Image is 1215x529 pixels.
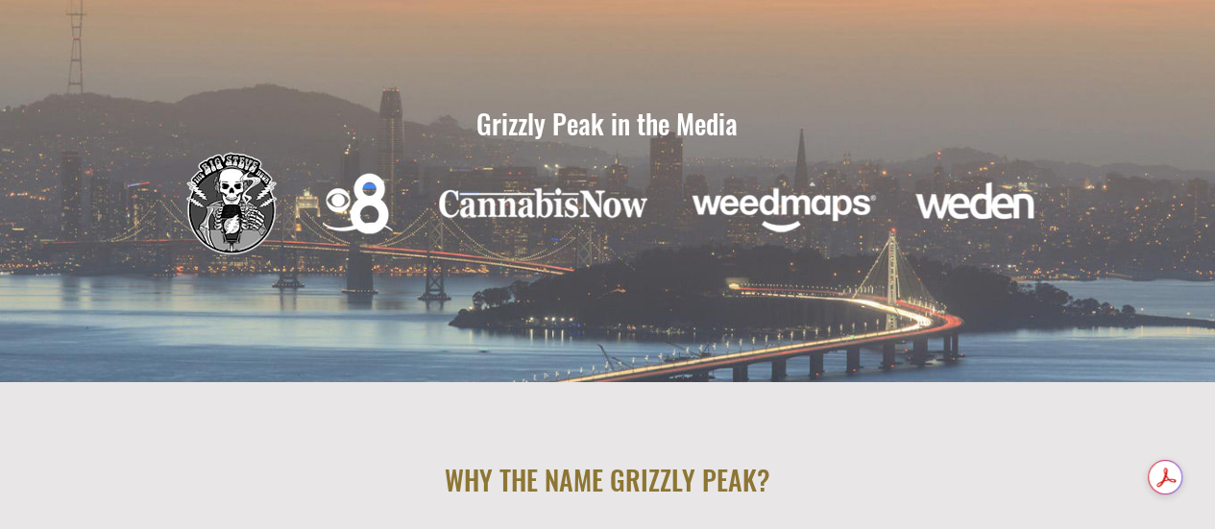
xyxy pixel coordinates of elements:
[323,173,393,234] img: channel8-sandiego
[178,152,285,255] img: big-steve
[688,166,880,253] img: Weedmaps
[439,185,647,221] img: Cannabis-Now
[915,181,1038,221] img: weden
[445,459,770,498] span: WHY THE NAME GRIZZLY PEAK?
[476,103,738,142] span: Grizzly Peak in the Media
